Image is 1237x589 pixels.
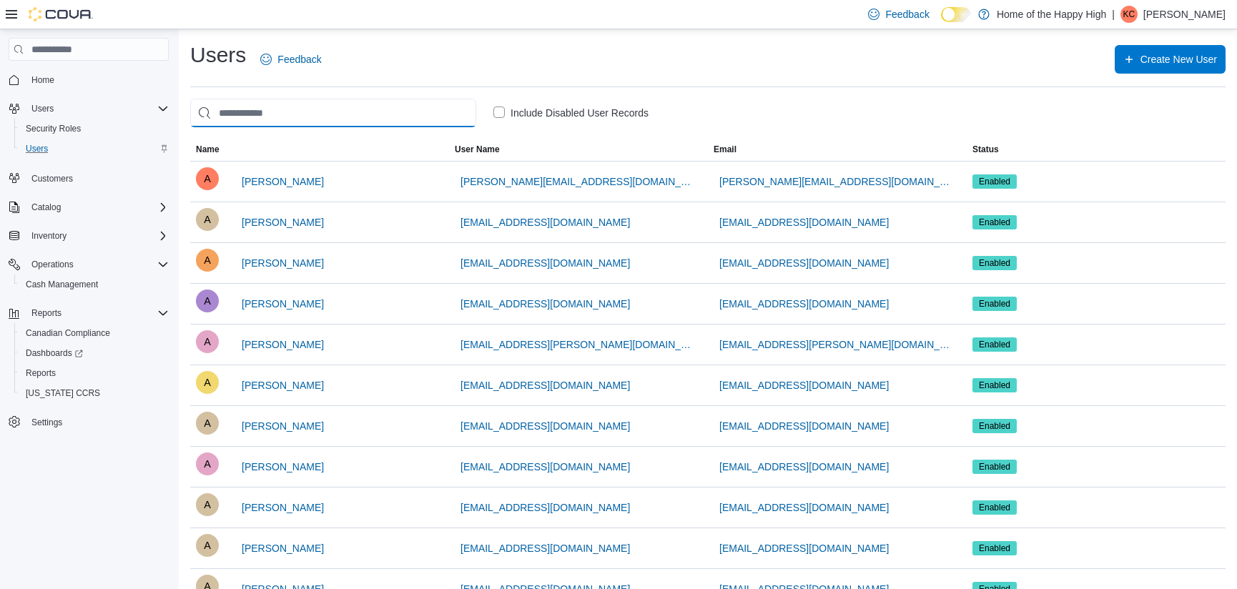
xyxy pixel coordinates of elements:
[236,371,330,400] button: [PERSON_NAME]
[277,52,321,66] span: Feedback
[1120,6,1138,23] div: King Chan
[236,249,330,277] button: [PERSON_NAME]
[26,347,83,359] span: Dashboards
[26,199,66,216] button: Catalog
[242,256,324,270] span: [PERSON_NAME]
[26,169,169,187] span: Customers
[1143,6,1226,23] p: [PERSON_NAME]
[455,330,702,359] button: [EMAIL_ADDRESS][PERSON_NAME][DOMAIN_NAME]
[14,119,174,139] button: Security Roles
[20,276,169,293] span: Cash Management
[1112,6,1115,23] p: |
[242,337,324,352] span: [PERSON_NAME]
[196,452,219,475] div: Aman
[14,343,174,363] a: Dashboards
[714,249,895,277] button: [EMAIL_ADDRESS][DOMAIN_NAME]
[14,323,174,343] button: Canadian Compliance
[31,307,61,319] span: Reports
[972,174,1017,189] span: Enabled
[26,100,169,117] span: Users
[460,378,630,392] span: [EMAIL_ADDRESS][DOMAIN_NAME]
[31,173,73,184] span: Customers
[714,330,961,359] button: [EMAIL_ADDRESS][PERSON_NAME][DOMAIN_NAME]
[714,493,895,522] button: [EMAIL_ADDRESS][DOMAIN_NAME]
[719,541,889,555] span: [EMAIL_ADDRESS][DOMAIN_NAME]
[196,144,220,155] span: Name
[196,534,219,557] div: Ashley
[455,371,636,400] button: [EMAIL_ADDRESS][DOMAIN_NAME]
[493,104,649,122] label: Include Disabled User Records
[196,493,219,516] div: Ashton
[714,534,895,563] button: [EMAIL_ADDRESS][DOMAIN_NAME]
[204,371,211,394] span: A
[20,385,106,402] a: [US_STATE] CCRS
[1123,6,1135,23] span: KC
[236,412,330,440] button: [PERSON_NAME]
[242,500,324,515] span: [PERSON_NAME]
[979,420,1010,432] span: Enabled
[972,378,1017,392] span: Enabled
[26,123,81,134] span: Security Roles
[242,419,324,433] span: [PERSON_NAME]
[204,249,211,272] span: A
[719,378,889,392] span: [EMAIL_ADDRESS][DOMAIN_NAME]
[14,363,174,383] button: Reports
[979,175,1010,188] span: Enabled
[26,100,59,117] button: Users
[190,41,246,69] h1: Users
[460,419,630,433] span: [EMAIL_ADDRESS][DOMAIN_NAME]
[29,7,93,21] img: Cova
[26,387,100,399] span: [US_STATE] CCRS
[714,371,895,400] button: [EMAIL_ADDRESS][DOMAIN_NAME]
[460,500,630,515] span: [EMAIL_ADDRESS][DOMAIN_NAME]
[196,371,219,394] div: Artem
[979,297,1010,310] span: Enabled
[26,227,72,244] button: Inventory
[719,460,889,474] span: [EMAIL_ADDRESS][DOMAIN_NAME]
[26,305,67,322] button: Reports
[941,7,971,22] input: Dark Mode
[26,413,169,431] span: Settings
[20,120,87,137] a: Security Roles
[455,412,636,440] button: [EMAIL_ADDRESS][DOMAIN_NAME]
[460,541,630,555] span: [EMAIL_ADDRESS][DOMAIN_NAME]
[460,215,630,229] span: [EMAIL_ADDRESS][DOMAIN_NAME]
[9,64,169,470] nav: Complex example
[26,170,79,187] a: Customers
[31,230,66,242] span: Inventory
[719,297,889,311] span: [EMAIL_ADDRESS][DOMAIN_NAME]
[26,305,169,322] span: Reports
[714,289,895,318] button: [EMAIL_ADDRESS][DOMAIN_NAME]
[31,74,54,86] span: Home
[3,226,174,246] button: Inventory
[460,297,630,311] span: [EMAIL_ADDRESS][DOMAIN_NAME]
[979,257,1010,269] span: Enabled
[979,379,1010,392] span: Enabled
[460,337,696,352] span: [EMAIL_ADDRESS][PERSON_NAME][DOMAIN_NAME]
[20,365,169,382] span: Reports
[26,71,169,89] span: Home
[455,167,702,196] button: [PERSON_NAME][EMAIL_ADDRESS][DOMAIN_NAME]
[719,419,889,433] span: [EMAIL_ADDRESS][DOMAIN_NAME]
[204,412,211,435] span: A
[236,289,330,318] button: [PERSON_NAME]
[714,167,961,196] button: [PERSON_NAME][EMAIL_ADDRESS][DOMAIN_NAME]
[1115,45,1226,74] button: Create New User
[255,45,327,74] a: Feedback
[236,167,330,196] button: [PERSON_NAME]
[455,249,636,277] button: [EMAIL_ADDRESS][DOMAIN_NAME]
[196,289,219,312] div: Ali
[204,452,211,475] span: A
[997,6,1106,23] p: Home of the Happy High
[460,460,630,474] span: [EMAIL_ADDRESS][DOMAIN_NAME]
[20,345,89,362] a: Dashboards
[31,202,61,213] span: Catalog
[204,208,211,231] span: A
[204,167,211,190] span: A
[972,256,1017,270] span: Enabled
[26,414,68,431] a: Settings
[3,99,174,119] button: Users
[714,412,895,440] button: [EMAIL_ADDRESS][DOMAIN_NAME]
[196,330,219,353] div: Abby
[26,279,98,290] span: Cash Management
